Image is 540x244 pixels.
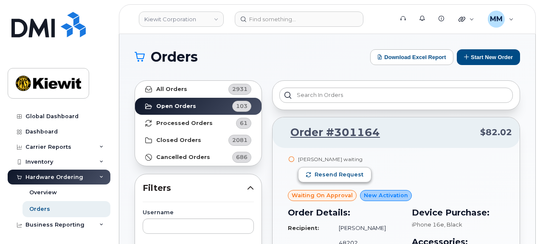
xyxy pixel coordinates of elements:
[280,125,380,140] a: Order #301164
[480,126,512,139] span: $82.02
[240,119,247,127] span: 61
[279,88,513,103] input: Search in orders
[151,51,198,63] span: Orders
[232,136,247,144] span: 2081
[298,156,371,163] div: [PERSON_NAME] waiting
[236,153,247,161] span: 686
[315,171,363,179] span: Resend request
[364,191,408,199] span: New Activation
[412,221,444,228] span: iPhone 16e
[135,98,262,115] a: Open Orders103
[156,103,196,110] strong: Open Orders
[236,102,247,110] span: 103
[135,81,262,98] a: All Orders2931
[288,206,402,219] h3: Order Details:
[331,221,402,235] td: [PERSON_NAME]
[156,86,187,93] strong: All Orders
[370,49,453,65] button: Download Excel Report
[503,207,534,238] iframe: Messenger Launcher
[298,167,371,182] button: Resend request
[143,210,254,216] label: Username
[135,132,262,149] a: Closed Orders2081
[156,120,213,127] strong: Processed Orders
[156,154,210,161] strong: Cancelled Orders
[288,224,319,231] strong: Recipient:
[457,49,520,65] button: Start New Order
[135,115,262,132] a: Processed Orders61
[412,206,504,219] h3: Device Purchase:
[232,85,247,93] span: 2931
[156,137,201,144] strong: Closed Orders
[444,221,462,228] span: , Black
[135,149,262,166] a: Cancelled Orders686
[143,182,247,194] span: Filters
[292,191,353,199] span: Waiting On Approval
